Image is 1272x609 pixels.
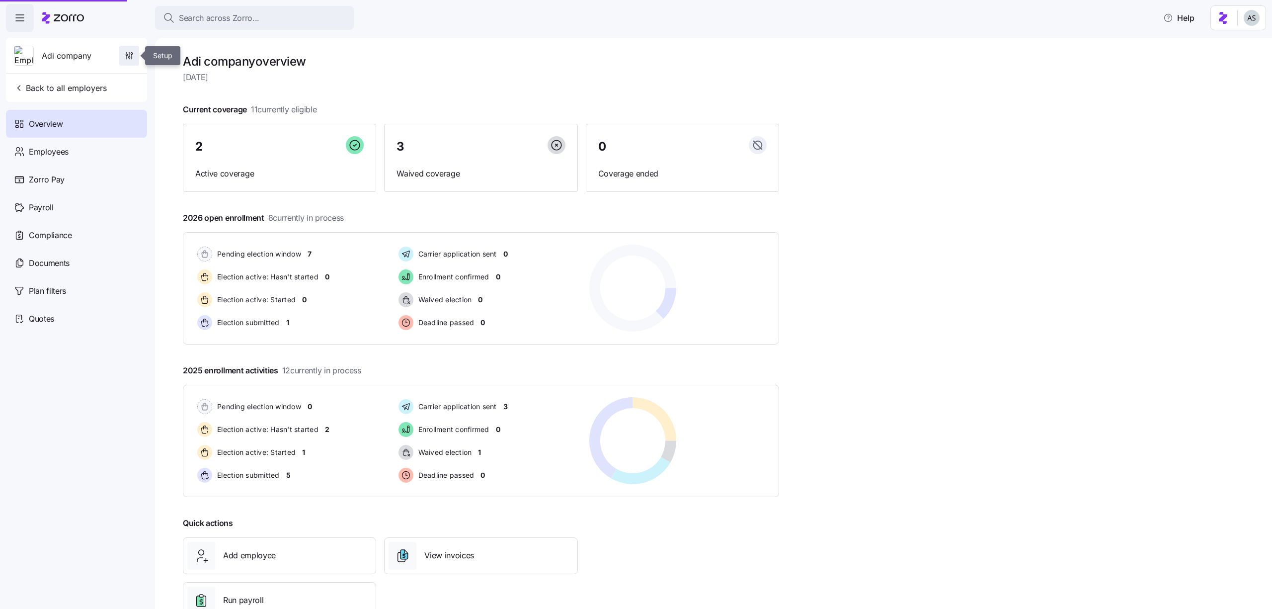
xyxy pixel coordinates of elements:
span: 0 [325,272,329,282]
h1: Adi company overview [183,54,779,69]
a: Employees [6,138,147,166]
span: 2 [325,425,329,435]
img: c4d3a52e2a848ea5f7eb308790fba1e4 [1244,10,1260,26]
span: Enrollment confirmed [415,425,489,435]
span: Enrollment confirmed [415,272,489,282]
span: Pending election window [214,402,301,412]
button: Help [1155,8,1202,28]
span: 11 currently eligible [251,103,317,116]
span: Compliance [29,229,72,242]
span: 7 [308,249,312,259]
span: 0 [496,425,500,435]
span: Add employee [223,549,276,562]
a: Zorro Pay [6,166,147,193]
button: Search across Zorro... [155,6,354,30]
span: View invoices [424,549,474,562]
span: Payroll [29,201,54,214]
span: Run payroll [223,594,263,607]
span: Overview [29,118,63,130]
span: Deadline passed [415,318,475,328]
span: 1 [478,447,481,457]
span: 1 [286,318,289,328]
span: Waived election [415,447,472,457]
span: Current coverage [183,103,317,116]
span: 0 [503,249,508,259]
button: Back to all employers [10,78,111,98]
span: 0 [302,295,307,305]
span: Waived election [415,295,472,305]
span: Back to all employers [14,82,107,94]
span: 3 [503,402,508,412]
span: Election submitted [214,318,280,328]
span: 5 [286,470,291,480]
span: 8 currently in process [268,212,344,224]
img: Employer logo [14,46,33,66]
span: 0 [496,272,500,282]
span: Waived coverage [397,168,565,180]
span: 0 [480,318,485,328]
span: 0 [478,295,482,305]
span: [DATE] [183,71,779,84]
span: 12 currently in process [282,364,361,377]
a: Plan filters [6,277,147,305]
a: Overview [6,110,147,138]
span: Quotes [29,313,54,325]
span: 0 [598,141,606,153]
span: Quick actions [183,517,233,529]
span: Pending election window [214,249,301,259]
span: Zorro Pay [29,174,65,186]
span: Documents [29,257,70,269]
span: Election active: Started [214,447,296,457]
a: Compliance [6,221,147,249]
a: Quotes [6,305,147,333]
span: Election active: Hasn't started [214,425,318,435]
span: Carrier application sent [415,249,497,259]
span: 0 [308,402,312,412]
span: Election active: Started [214,295,296,305]
span: Carrier application sent [415,402,497,412]
span: 2 [195,141,203,153]
span: 1 [302,447,305,457]
span: 2025 enrollment activities [183,364,361,377]
span: Employees [29,146,69,158]
span: Plan filters [29,285,66,297]
span: Help [1163,12,1194,24]
span: 3 [397,141,404,153]
span: Active coverage [195,168,364,180]
span: 2026 open enrollment [183,212,344,224]
a: Payroll [6,193,147,221]
span: Search across Zorro... [179,12,259,24]
span: Deadline passed [415,470,475,480]
span: Adi company [42,50,91,62]
a: Documents [6,249,147,277]
span: Election active: Hasn't started [214,272,318,282]
span: Election submitted [214,470,280,480]
span: Coverage ended [598,168,767,180]
span: 0 [480,470,485,480]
